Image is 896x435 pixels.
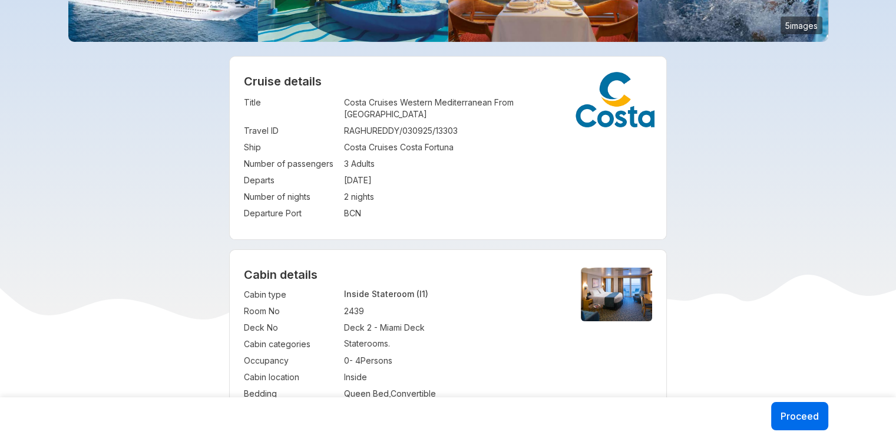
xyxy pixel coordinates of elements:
[244,352,338,369] td: Occupancy
[244,94,338,123] td: Title
[338,205,344,222] td: :
[338,369,344,385] td: :
[338,123,344,139] td: :
[344,303,561,319] td: 2439
[344,189,652,205] td: 2 nights
[338,303,344,319] td: :
[344,139,652,156] td: Costa Cruises Costa Fortuna
[338,139,344,156] td: :
[338,319,344,336] td: :
[338,172,344,189] td: :
[344,319,561,336] td: Deck 2 - Miami Deck
[344,205,652,222] td: BCN
[338,156,344,172] td: :
[244,172,338,189] td: Departs
[416,289,428,299] span: (I1)
[344,338,561,348] p: Staterooms.
[338,336,344,352] td: :
[391,388,436,398] span: Convertible
[344,352,561,369] td: 0 - 4 Persons
[244,336,338,352] td: Cabin categories
[244,268,652,282] h4: Cabin details
[338,286,344,303] td: :
[244,303,338,319] td: Room No
[338,352,344,369] td: :
[244,123,338,139] td: Travel ID
[244,385,338,402] td: Bedding
[344,289,561,299] p: Inside Stateroom
[244,369,338,385] td: Cabin location
[244,189,338,205] td: Number of nights
[244,156,338,172] td: Number of passengers
[244,74,652,88] h2: Cruise details
[344,369,561,385] td: Inside
[781,17,822,34] small: 5 images
[344,94,652,123] td: Costa Cruises Western Mediterranean From [GEOGRAPHIC_DATA]
[244,286,338,303] td: Cabin type
[338,385,344,402] td: :
[244,319,338,336] td: Deck No
[344,156,652,172] td: 3 Adults
[344,388,391,398] span: Queen Bed ,
[244,205,338,222] td: Departure Port
[338,189,344,205] td: :
[344,172,652,189] td: [DATE]
[338,94,344,123] td: :
[244,139,338,156] td: Ship
[771,402,828,430] button: Proceed
[344,123,652,139] td: RAGHUREDDY/030925/13303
